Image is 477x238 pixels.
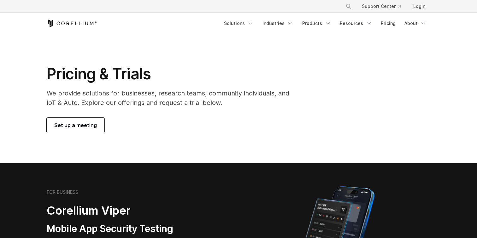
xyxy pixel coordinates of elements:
[259,18,297,29] a: Industries
[377,18,399,29] a: Pricing
[220,18,430,29] div: Navigation Menu
[343,1,354,12] button: Search
[47,118,104,133] a: Set up a meeting
[54,121,97,129] span: Set up a meeting
[298,18,335,29] a: Products
[336,18,376,29] a: Resources
[47,88,298,107] p: We provide solutions for businesses, research teams, community individuals, and IoT & Auto. Explo...
[47,189,78,195] h6: FOR BUSINESS
[47,20,97,27] a: Corellium Home
[47,64,298,83] h1: Pricing & Trials
[401,18,430,29] a: About
[408,1,430,12] a: Login
[357,1,406,12] a: Support Center
[47,223,208,235] h3: Mobile App Security Testing
[338,1,430,12] div: Navigation Menu
[220,18,257,29] a: Solutions
[47,204,208,218] h2: Corellium Viper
